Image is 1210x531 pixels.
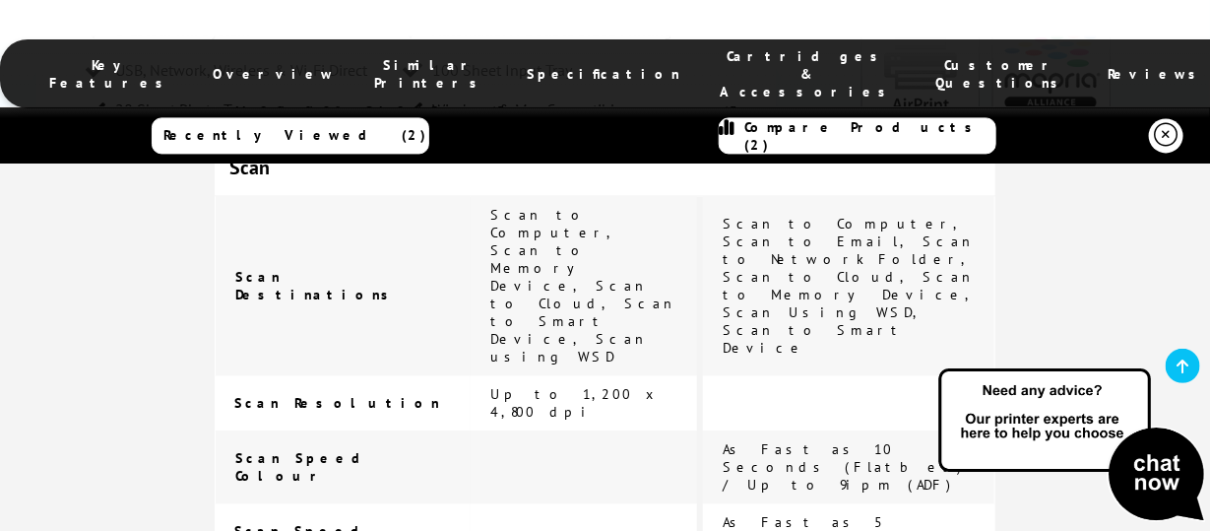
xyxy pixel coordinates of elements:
span: Scan to Computer, Scan to Email, Scan to Network Folder, Scan to Cloud, Scan to Memory Device, Sc... [723,215,975,357]
span: Specification [527,65,680,83]
span: Compare Products (2) [745,118,995,154]
span: Scan Resolution [234,394,440,412]
span: Reviews [1108,65,1206,83]
span: Scan Speed Colour [235,449,380,485]
span: Customer Questions [935,56,1068,92]
span: Key Features [49,56,173,92]
span: Overview [213,65,335,83]
span: Recently Viewed (2) [163,126,426,144]
span: Scan to Computer, Scan to Memory Device, Scan to Cloud, Scan to Smart Device, Scan using WSD [490,206,676,365]
a: Compare Products (2) [719,117,996,154]
span: Up to 1,200 x 4,800 dpi [490,385,661,421]
span: Scan [229,155,270,180]
span: Cartridges & Accessories [720,47,896,100]
a: Recently Viewed (2) [152,117,429,154]
span: Similar Printers [374,56,487,92]
span: Scan Destinations [235,268,399,303]
img: Open Live Chat window [934,365,1210,527]
span: As Fast as 10 Seconds (Flatbed) / Up to 9ipm (ADF) [723,440,966,494]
